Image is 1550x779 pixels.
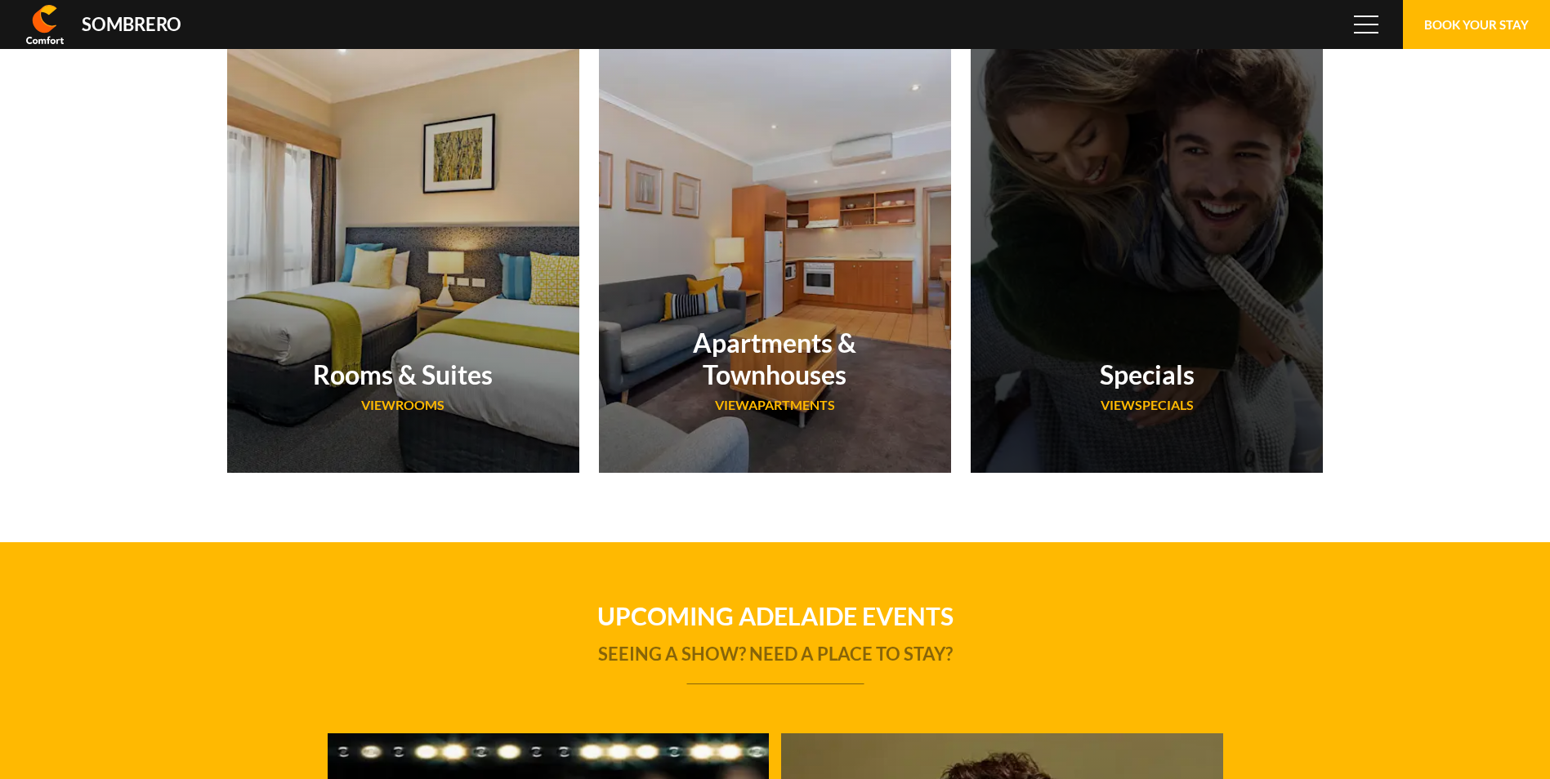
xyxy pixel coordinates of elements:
img: Comfort Inn & Suites Sombrero [26,5,64,44]
span: VIEW Apartments [715,397,835,412]
h2: Specials [1020,358,1274,390]
a: family2Rooms & SuitesVIEWRooms [217,16,589,473]
span: VIEW Specials [1101,397,1194,412]
span: Menu [1354,16,1378,33]
a: Studio Apartment Lounge, Kitchen and DiningApartments & TownhousesVIEWApartments [589,16,961,473]
h2: Apartments & Townhouses [648,327,902,390]
div: Sombrero [82,16,181,33]
h1: Upcoming Adelaide Events [597,599,954,640]
h2: Rooms & Suites [276,358,530,390]
span: VIEW Rooms [361,397,444,412]
h2: SEEING A SHOW? NEED A PLACE TO STAY? [598,640,953,684]
a: couple-on-beachSpecialsVIEWSpecials [961,16,1333,473]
